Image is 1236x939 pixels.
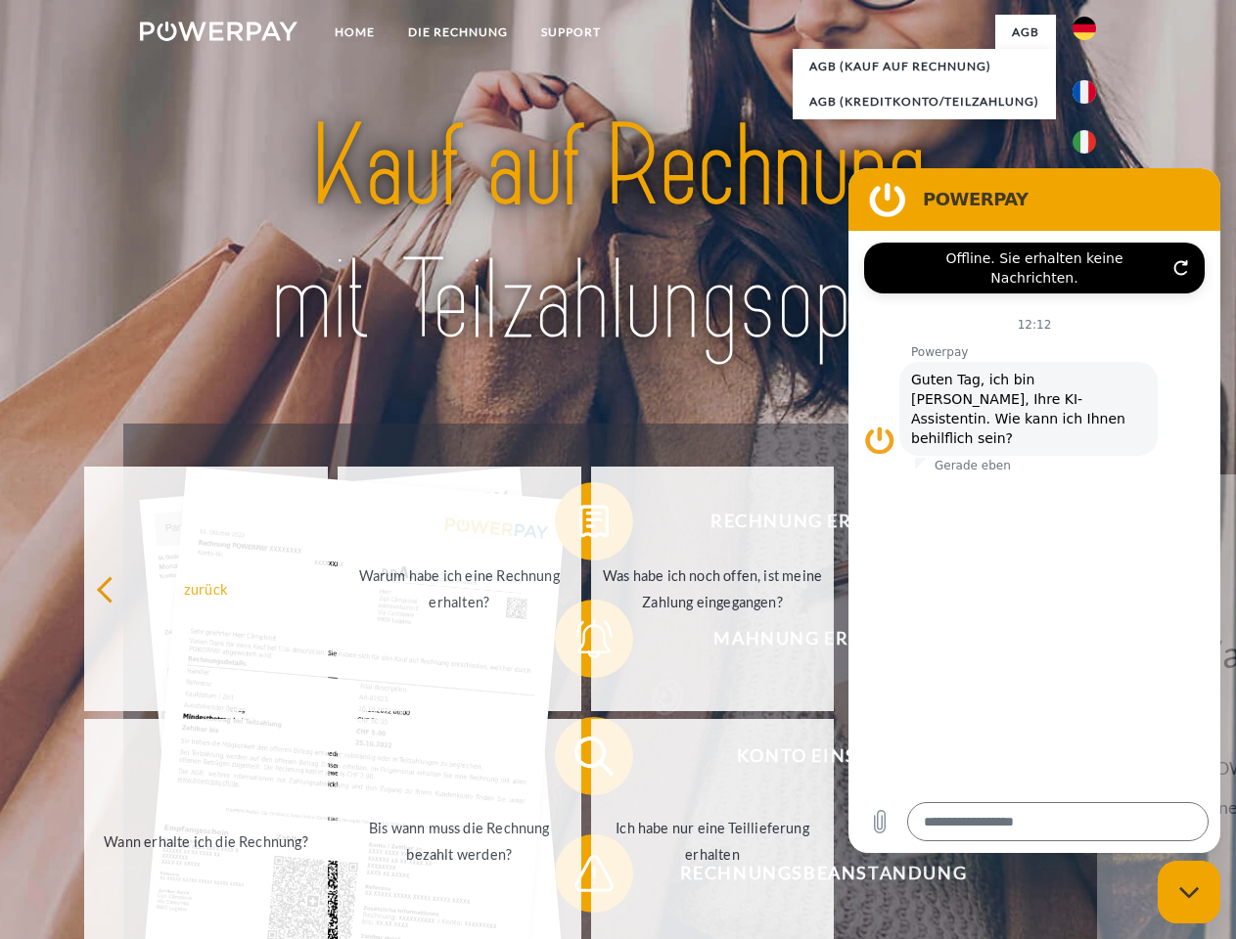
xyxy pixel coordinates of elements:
img: logo-powerpay-white.svg [140,22,298,41]
div: Warum habe ich eine Rechnung erhalten? [349,562,570,615]
a: SUPPORT [525,15,618,50]
div: zurück [96,575,316,602]
a: AGB (Kauf auf Rechnung) [793,49,1056,84]
iframe: Messaging-Fenster [848,168,1220,853]
div: Was habe ich noch offen, ist meine Zahlung eingegangen? [603,562,823,615]
iframe: Schaltfläche zum Öffnen des Messaging-Fensters; Konversation läuft [1158,861,1220,923]
div: Bis wann muss die Rechnung bezahlt werden? [349,815,570,868]
a: Home [318,15,391,50]
a: AGB (Kreditkonto/Teilzahlung) [793,84,1056,119]
img: fr [1073,80,1096,104]
a: DIE RECHNUNG [391,15,525,50]
div: Wann erhalte ich die Rechnung? [96,827,316,854]
img: de [1073,17,1096,40]
img: it [1073,130,1096,154]
a: agb [995,15,1056,50]
a: Was habe ich noch offen, ist meine Zahlung eingegangen? [591,467,835,711]
div: Ich habe nur eine Teillieferung erhalten [603,815,823,868]
img: title-powerpay_de.svg [187,94,1049,375]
